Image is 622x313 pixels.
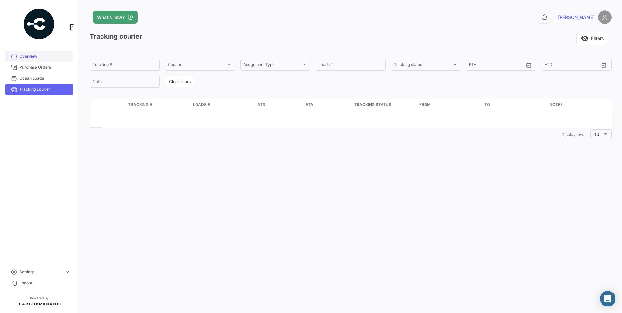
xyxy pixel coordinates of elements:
[93,11,138,24] button: What's new?
[20,280,70,286] span: Logout
[168,63,226,68] span: Courier
[303,99,352,111] datatable-header-cell: ETA
[64,269,70,275] span: expand_more
[547,99,612,111] datatable-header-cell: Notes
[5,51,73,62] a: Overview
[567,63,593,68] input: ATD To
[90,99,126,111] datatable-header-cell: logo
[581,34,588,42] span: visibility_off
[20,75,70,81] span: Ocean Loads
[594,131,599,137] span: 10
[599,60,609,70] button: Open calendar
[20,64,70,70] span: Purchase Orders
[549,102,563,108] span: Notes
[5,62,73,73] a: Purchase Orders
[482,99,547,111] datatable-header-cell: To
[576,32,608,45] button: visibility_offFilters
[257,102,265,108] span: ATD
[243,63,302,68] span: Assignment Type
[193,102,210,108] span: Loads #
[190,99,255,111] datatable-header-cell: Loads #
[558,14,595,20] span: [PERSON_NAME]
[97,14,125,20] span: What's new?
[354,102,391,108] span: Tracking status
[469,63,486,68] input: ETA From
[484,102,490,108] span: To
[20,53,70,59] span: Overview
[417,99,482,111] datatable-header-cell: From
[491,63,517,68] input: ETA To
[598,10,612,24] img: placeholder-user.png
[394,63,452,68] span: Tracking status
[20,269,62,275] span: Settings
[5,73,73,84] a: Ocean Loads
[165,76,195,87] button: Clear filters
[306,102,313,108] span: ETA
[419,102,431,108] span: From
[545,63,562,68] input: ATD From
[352,99,417,111] datatable-header-cell: Tracking status
[23,8,55,40] img: powered-by.png
[126,99,190,111] datatable-header-cell: Tracking #
[20,87,70,92] span: Tracking courier
[128,102,152,108] span: Tracking #
[600,291,615,306] div: Abrir Intercom Messenger
[562,132,585,137] span: Display rows
[5,84,73,95] a: Tracking courier
[255,99,303,111] datatable-header-cell: ATD
[90,32,142,41] h3: Tracking courier
[524,60,534,70] button: Open calendar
